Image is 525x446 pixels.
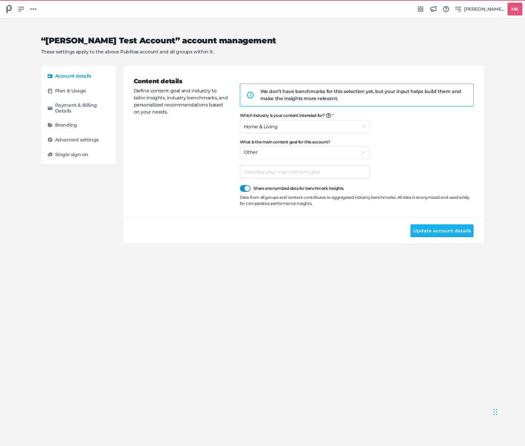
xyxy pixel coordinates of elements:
h5: Plan & Usage [55,88,86,94]
div: We don’t have benchmarks for this selection yet, but your input helps build them and make the ins... [260,88,463,102]
a: Payment & Billing Details [45,100,112,117]
a: Plan & Usage [45,85,112,97]
div: Data from all groups and content contributes to aggregated industry benchmarks. All data is anony... [240,194,474,207]
h5: Advanced settings [55,137,99,143]
span: [PERSON_NAME] Test Account [464,5,505,13]
div: UXtest [3,3,15,15]
a: Integrations Hub [415,3,426,15]
h5: Payment & Billing Details [55,102,110,114]
a: Account details [45,70,112,82]
p: Define content goal and industry to tailor insights, industry benchmarks, and personalized recomm... [134,87,229,116]
iframe: Chat Widget [491,395,525,428]
label: What is the main content goal for this account? [240,140,370,144]
input: Describe your main content goal [240,166,370,178]
h3: Content details [134,77,229,86]
p: These settings apply to the above Publitas account and all groups within it. [41,48,474,55]
a: Branding [45,119,112,131]
span: Share anonymized data for benchmark insights [253,185,344,192]
h5: Branding [55,122,77,128]
h5: MK [509,4,521,15]
a: Single sign-on [45,148,112,161]
div: Drag [493,402,497,422]
button: Update account details [410,224,474,237]
h2: “[PERSON_NAME] Test Account” account management [41,36,474,46]
h5: Single sign-on [55,152,88,158]
a: Advanced settings [45,134,112,146]
h5: Account details [55,73,91,79]
span: Which industry is your content intended for? [240,113,331,119]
